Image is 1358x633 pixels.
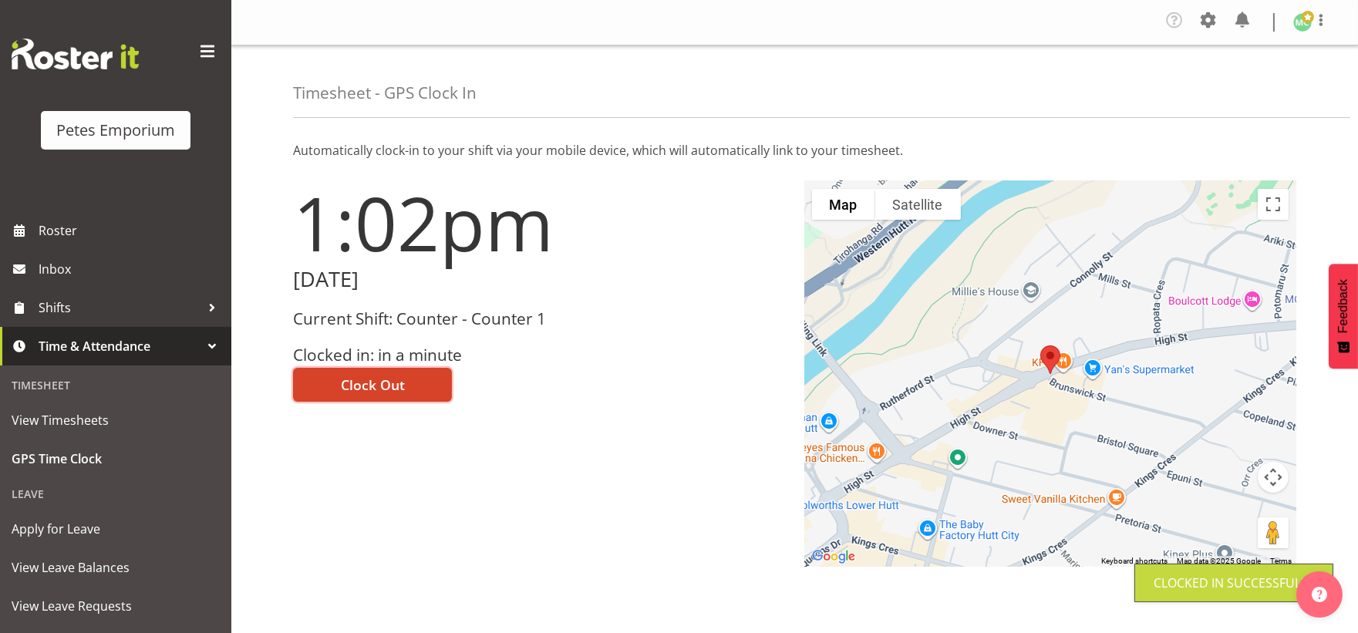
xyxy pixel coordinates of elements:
[1312,587,1327,602] img: help-xxl-2.png
[293,268,786,291] h2: [DATE]
[12,556,220,579] span: View Leave Balances
[4,401,227,439] a: View Timesheets
[39,219,224,242] span: Roster
[12,39,139,69] img: Rosterit website logo
[12,517,220,540] span: Apply for Leave
[1154,574,1314,592] div: Clocked in Successfully
[875,189,961,220] button: Show satellite imagery
[39,335,200,358] span: Time & Attendance
[293,368,452,402] button: Clock Out
[12,594,220,618] span: View Leave Requests
[1336,279,1350,333] span: Feedback
[1258,517,1289,548] button: Drag Pegman onto the map to open Street View
[4,478,227,510] div: Leave
[1270,557,1292,565] a: Terms (opens in new tab)
[4,587,227,625] a: View Leave Requests
[1293,13,1312,32] img: melissa-cowen2635.jpg
[812,189,875,220] button: Show street map
[1258,462,1289,493] button: Map camera controls
[4,369,227,401] div: Timesheet
[12,409,220,432] span: View Timesheets
[4,439,227,478] a: GPS Time Clock
[1101,556,1168,567] button: Keyboard shortcuts
[293,141,1296,160] p: Automatically clock-in to your shift via your mobile device, which will automatically link to you...
[39,296,200,319] span: Shifts
[293,181,786,264] h1: 1:02pm
[293,346,786,364] h3: Clocked in: in a minute
[4,510,227,548] a: Apply for Leave
[808,547,859,567] img: Google
[1258,189,1289,220] button: Toggle fullscreen view
[808,547,859,567] a: Open this area in Google Maps (opens a new window)
[1177,557,1261,565] span: Map data ©2025 Google
[39,258,224,281] span: Inbox
[293,84,477,102] h4: Timesheet - GPS Clock In
[1329,264,1358,369] button: Feedback - Show survey
[341,375,405,395] span: Clock Out
[56,119,175,142] div: Petes Emporium
[4,548,227,587] a: View Leave Balances
[12,447,220,470] span: GPS Time Clock
[293,310,786,328] h3: Current Shift: Counter - Counter 1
